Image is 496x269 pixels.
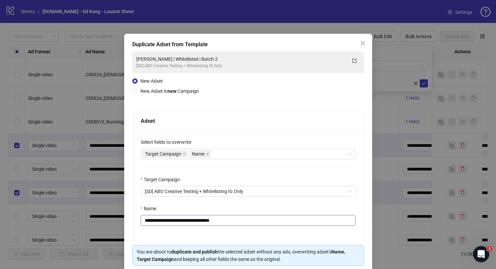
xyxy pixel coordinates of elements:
span: 1 [487,246,492,251]
span: New Adset [140,78,163,84]
span: Name [189,150,211,158]
button: Close [357,38,368,49]
span: close [183,152,186,156]
span: Name [192,150,204,158]
iframe: Intercom live chat [473,246,489,262]
div: You are about to the selected adset without any ads, overwriting adset's and keeping all other fi... [137,248,360,263]
label: Target Campaign [141,176,184,183]
label: Name [141,205,161,212]
span: [SD] ABO Creative Testing + Whitelisting IG Only [145,186,352,196]
strong: duplicate and publish [171,249,218,254]
label: Select fields to overwrite [141,138,196,146]
span: close [206,152,209,156]
div: [PERSON_NAME] | Whitelisted | Batch 2 [136,55,347,63]
div: [SD] ABO Creative Testing + Whitelisting IG Only [136,63,347,69]
span: Target Campaign [145,150,181,158]
span: Target Campaign [142,150,188,158]
span: close [360,41,365,46]
strong: Name, Target Campaign [137,249,345,262]
span: New Adset in Campaign [140,88,199,94]
span: export [352,58,357,63]
div: Duplicate Adset from Template [132,41,364,49]
div: Adset [141,117,356,125]
input: Name [141,215,356,226]
strong: new [168,88,176,94]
